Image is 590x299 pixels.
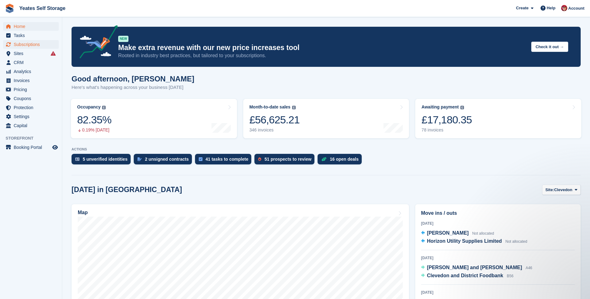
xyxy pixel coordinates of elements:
[206,157,249,162] div: 41 tasks to complete
[546,187,554,193] span: Site:
[14,94,51,103] span: Coupons
[421,127,472,133] div: 78 invoices
[507,274,513,278] span: B56
[14,58,51,67] span: CRM
[137,157,142,161] img: contract_signature_icon-13c848040528278c33f63329250d36e43548de30e8caae1d1a13099fd9432cc5.svg
[3,67,59,76] a: menu
[421,255,575,261] div: [DATE]
[264,157,311,162] div: 51 prospects to review
[3,103,59,112] a: menu
[318,154,365,168] a: 16 open deals
[330,157,359,162] div: 16 open deals
[3,22,59,31] a: menu
[3,94,59,103] a: menu
[78,210,88,215] h2: Map
[195,154,255,168] a: 41 tasks to complete
[118,52,526,59] p: Rooted in industry best practices, but tailored to your subscriptions.
[460,106,464,109] img: icon-info-grey-7440780725fd019a000dd9b08b2336e03edf1995a4989e88bcd33f0948082b44.svg
[14,22,51,31] span: Home
[427,230,469,236] span: [PERSON_NAME]
[249,104,290,110] div: Month-to-date sales
[421,290,575,295] div: [DATE]
[3,76,59,85] a: menu
[292,106,296,109] img: icon-info-grey-7440780725fd019a000dd9b08b2336e03edf1995a4989e88bcd33f0948082b44.svg
[102,106,106,109] img: icon-info-grey-7440780725fd019a000dd9b08b2336e03edf1995a4989e88bcd33f0948082b44.svg
[77,127,111,133] div: 0.19% [DATE]
[421,264,532,272] a: [PERSON_NAME] and [PERSON_NAME] A46
[145,157,189,162] div: 2 unsigned contracts
[421,209,575,217] h2: Move ins / outs
[421,113,472,126] div: £17,180.35
[321,157,327,161] img: deal-1b604bf984904fb50ccaf53a9ad4b4a5d6e5aea283cecdc64d6e3604feb123c2.svg
[83,157,128,162] div: 5 unverified identities
[77,113,111,126] div: 82.35%
[421,104,459,110] div: Awaiting payment
[3,121,59,130] a: menu
[14,31,51,40] span: Tasks
[542,185,581,195] button: Site: Clevedon
[3,58,59,67] a: menu
[3,143,59,152] a: menu
[547,5,555,11] span: Help
[72,154,134,168] a: 5 unverified identities
[254,154,318,168] a: 51 prospects to review
[561,5,567,11] img: Wendie Tanner
[77,104,100,110] div: Occupancy
[5,4,14,13] img: stora-icon-8386f47178a22dfd0bd8f6a31ec36ba5ce8667c1dd55bd0f319d3a0aa187defe.svg
[505,239,527,244] span: Not allocated
[71,99,237,138] a: Occupancy 82.35% 0.19% [DATE]
[17,3,68,13] a: Yeates Self Storage
[427,238,502,244] span: Horizon Utility Supplies Limited
[118,36,128,42] div: NEW
[249,113,300,126] div: £56,625.21
[51,144,59,151] a: Preview store
[421,272,513,280] a: Clevedon and District Foodbank B56
[243,99,409,138] a: Month-to-date sales £56,625.21 346 invoices
[3,49,59,58] a: menu
[118,43,526,52] p: Make extra revenue with our new price increases tool
[199,157,202,161] img: task-75834270c22a3079a89374b754ae025e5fb1db73e45f91037f5363f120a921f8.svg
[427,273,503,278] span: Clevedon and District Foodbank
[258,157,261,161] img: prospect-51fa495bee0391a8d652442698ab0144808aea92771e9ea1ae160a38d050c398.svg
[14,76,51,85] span: Invoices
[3,40,59,49] a: menu
[72,186,182,194] h2: [DATE] in [GEOGRAPHIC_DATA]
[6,135,62,141] span: Storefront
[72,147,581,151] p: ACTIONS
[72,84,194,91] p: Here's what's happening across your business [DATE]
[51,51,56,56] i: Smart entry sync failures have occurred
[516,5,528,11] span: Create
[14,67,51,76] span: Analytics
[74,25,118,61] img: price-adjustments-announcement-icon-8257ccfd72463d97f412b2fc003d46551f7dbcb40ab6d574587a9cd5c0d94...
[554,187,573,193] span: Clevedon
[75,157,80,161] img: verify_identity-adf6edd0f0f0b5bbfe63781bf79b02c33cf7c696d77639b501bdc392416b5a36.svg
[14,49,51,58] span: Sites
[3,85,59,94] a: menu
[14,40,51,49] span: Subscriptions
[568,5,584,11] span: Account
[14,143,51,152] span: Booking Portal
[14,112,51,121] span: Settings
[427,265,522,270] span: [PERSON_NAME] and [PERSON_NAME]
[3,112,59,121] a: menu
[14,103,51,112] span: Protection
[249,127,300,133] div: 346 invoices
[472,231,494,236] span: Not allocated
[421,221,575,226] div: [DATE]
[415,99,581,138] a: Awaiting payment £17,180.35 78 invoices
[72,75,194,83] h1: Good afternoon, [PERSON_NAME]
[14,121,51,130] span: Capital
[421,237,527,246] a: Horizon Utility Supplies Limited Not allocated
[14,85,51,94] span: Pricing
[3,31,59,40] a: menu
[134,154,195,168] a: 2 unsigned contracts
[526,266,532,270] span: A46
[421,229,494,237] a: [PERSON_NAME] Not allocated
[531,42,568,52] button: Check it out →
